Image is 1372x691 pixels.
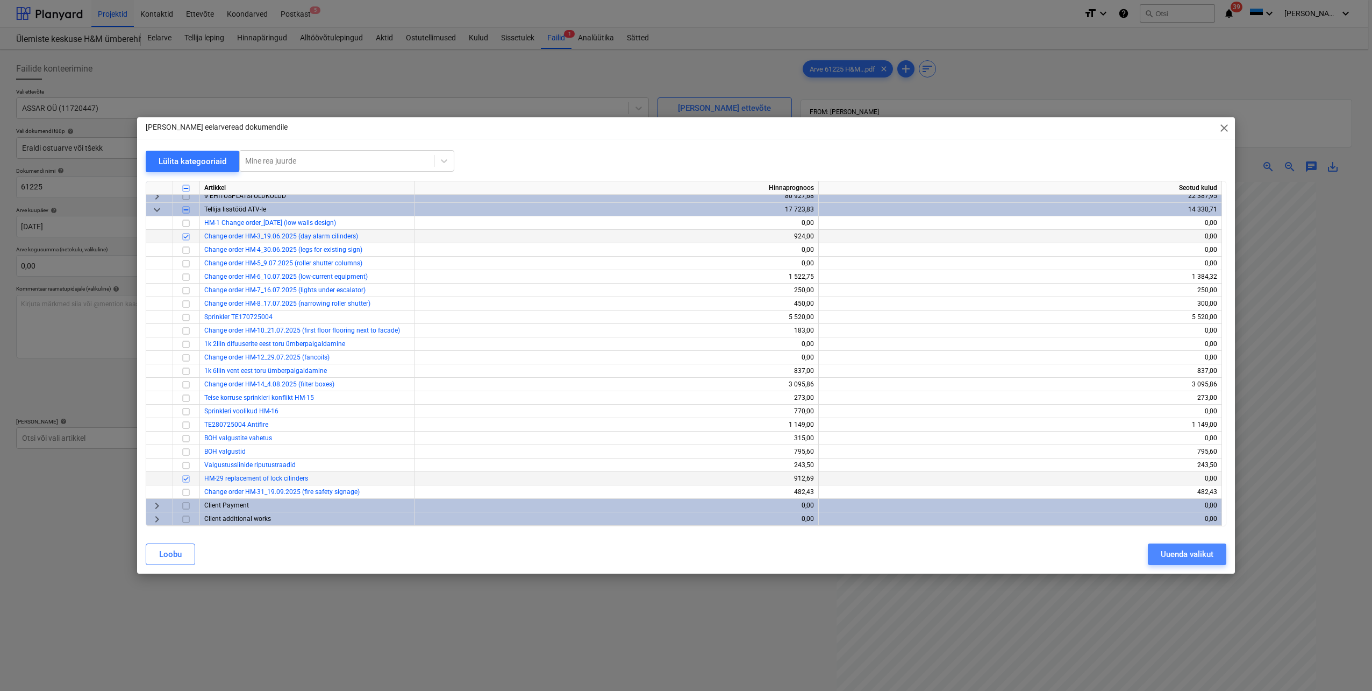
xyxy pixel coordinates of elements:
div: 183,00 [419,324,814,337]
div: 0,00 [823,324,1217,337]
span: Client additional works [204,515,271,523]
a: Valgustussiinide riputustraadid [204,461,296,469]
span: keyboard_arrow_right [151,513,163,526]
div: 837,00 [419,364,814,378]
div: 0,00 [823,472,1217,485]
span: keyboard_arrow_right [151,499,163,512]
div: 1 384,32 [823,270,1217,284]
div: 924,00 [419,230,814,243]
div: 770,00 [419,405,814,418]
div: 5 520,00 [823,311,1217,324]
div: Artikkel [200,181,415,195]
p: [PERSON_NAME] eelarveread dokumendile [146,122,288,133]
span: close [1218,122,1231,135]
span: 9 EHITUSPLATSI ÜLDKULUD [204,192,286,200]
div: 0,00 [419,512,814,526]
div: 0,00 [419,337,814,351]
div: 0,00 [823,512,1217,526]
div: 250,00 [419,284,814,297]
div: 0,00 [823,230,1217,243]
a: Change order HM-4_30.06.2025 (legs for existing sign) [204,246,362,253]
div: 0,00 [823,243,1217,257]
a: Change order HM-7_16.07.2025 (lights under escalator) [204,286,366,294]
div: 315,00 [419,432,814,445]
a: Sprinkleri voolikud HM-16 [204,407,278,415]
a: BOH valgustid [204,448,246,455]
a: Change order HM-6_10.07.2025 (low-current equipment) [204,273,368,280]
div: 17 723,83 [419,203,814,216]
div: 300,00 [823,297,1217,311]
div: Lülita kategooriaid [159,154,226,168]
a: HM-1 Change order_[DATE] (low walls design) [204,219,336,227]
div: 450,00 [419,297,814,311]
button: Loobu [146,544,195,565]
div: 0,00 [823,499,1217,512]
div: 0,00 [419,257,814,270]
div: 273,00 [823,391,1217,405]
div: 0,00 [823,257,1217,270]
div: 3 095,86 [823,378,1217,391]
a: Change order HM-12_29.07.2025 (fancoils) [204,354,330,361]
div: 273,00 [419,391,814,405]
a: Change order HM-3_19.06.2025 (day alarm cilinders) [204,232,358,240]
a: Change order HM-5_9.07.2025 (roller shutter columns) [204,259,362,267]
div: 250,00 [823,284,1217,297]
span: keyboard_arrow_right [151,190,163,203]
div: Seotud kulud [819,181,1222,195]
div: 1 149,00 [823,418,1217,432]
div: 0,00 [823,432,1217,445]
a: Change order HM-14_4.08.2025 (filter boxes) [204,380,334,388]
a: BOH valgustite vahetus [204,434,272,442]
div: Uuenda valikut [1161,547,1213,561]
a: Change order HM-10_21.07.2025 (first floor flooring next to facade) [204,327,400,334]
div: 912,69 [419,472,814,485]
div: 22 387,95 [823,189,1217,203]
div: Loobu [159,547,182,561]
a: Sprinkler TE170725004 [204,313,273,321]
a: 1k 2liin difuuserite eest toru ümberpaigaldamine [204,340,345,348]
div: 0,00 [823,216,1217,230]
a: TE280725004 Antifire [204,421,268,428]
span: Tellija lisatööd ATV-le [204,206,266,213]
a: Teise korruse sprinkleri konflikt HM-15 [204,394,314,401]
div: 14 330,71 [823,203,1217,216]
div: 80 927,68 [419,189,814,203]
a: 1k 6liin vent eest toru ümberpaigaldamine [204,367,327,375]
div: 3 095,86 [419,378,814,391]
div: 1 522,75 [419,270,814,284]
div: 0,00 [823,351,1217,364]
span: Client Payment [204,502,249,509]
button: Uuenda valikut [1148,544,1226,565]
div: 5 520,00 [419,311,814,324]
a: HM-29 replacement of lock cilinders [204,475,308,482]
div: 795,60 [823,445,1217,459]
div: Hinnaprognoos [415,181,819,195]
div: 243,50 [419,459,814,472]
div: 482,43 [823,485,1217,499]
div: 0,00 [419,216,814,230]
button: Lülita kategooriaid [146,151,239,172]
div: 482,43 [419,485,814,499]
div: 837,00 [823,364,1217,378]
div: 0,00 [823,405,1217,418]
div: 0,00 [419,351,814,364]
div: 0,00 [419,499,814,512]
div: 0,00 [419,243,814,257]
a: Change order HM-8_17.07.2025 (narrowing roller shutter) [204,300,370,307]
